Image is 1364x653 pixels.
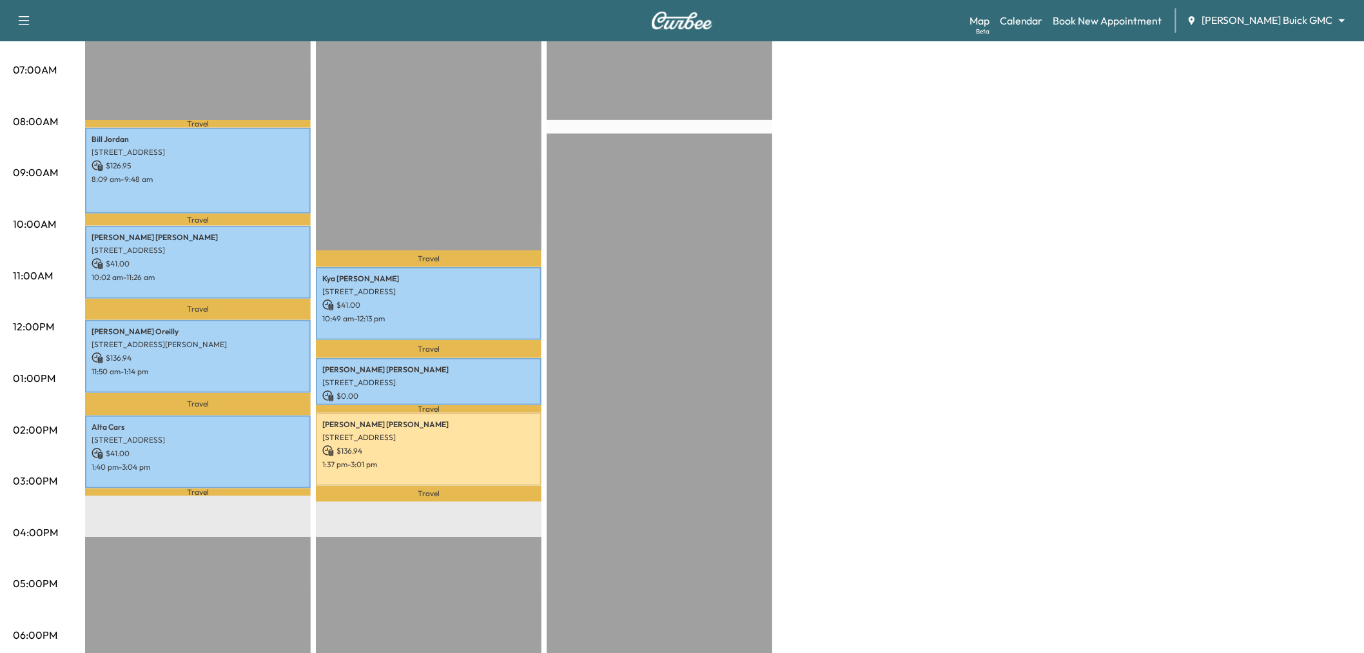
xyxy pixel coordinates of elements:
[85,214,311,226] p: Travel
[13,319,54,334] p: 12:00PM
[976,26,989,36] div: Beta
[13,576,57,591] p: 05:00PM
[92,422,304,432] p: Alta Cars
[85,299,311,319] p: Travel
[322,365,535,375] p: [PERSON_NAME] [PERSON_NAME]
[13,370,55,386] p: 01:00PM
[322,390,535,402] p: $ 0.00
[92,367,304,377] p: 11:50 am - 1:14 pm
[85,488,311,496] p: Travel
[316,340,541,358] p: Travel
[322,445,535,457] p: $ 136.94
[322,286,535,297] p: [STREET_ADDRESS]
[92,435,304,445] p: [STREET_ADDRESS]
[13,422,57,437] p: 02:00PM
[92,462,304,472] p: 1:40 pm - 3:04 pm
[316,405,541,413] p: Travel
[13,216,56,232] p: 10:00AM
[92,272,304,283] p: 10:02 am - 11:26 am
[13,114,58,129] p: 08:00AM
[316,486,541,503] p: Travel
[92,448,304,459] p: $ 41.00
[1202,13,1333,28] span: [PERSON_NAME] Buick GMC
[13,268,53,283] p: 11:00AM
[13,627,57,643] p: 06:00PM
[92,339,304,350] p: [STREET_ADDRESS][PERSON_NAME]
[92,245,304,256] p: [STREET_ADDRESS]
[13,62,57,77] p: 07:00AM
[13,473,57,488] p: 03:00PM
[92,326,304,337] p: [PERSON_NAME] Oreilly
[92,147,304,157] p: [STREET_ADDRESS]
[92,258,304,270] p: $ 41.00
[13,165,58,180] p: 09:00AM
[322,274,535,284] p: Kya [PERSON_NAME]
[85,120,311,128] p: Travel
[322,419,535,430] p: [PERSON_NAME] [PERSON_NAME]
[92,174,304,185] p: 8:09 am - 9:48 am
[92,134,304,145] p: Bill Jordan
[92,232,304,243] p: [PERSON_NAME] [PERSON_NAME]
[322,432,535,443] p: [STREET_ADDRESS]
[969,13,989,28] a: MapBeta
[85,393,311,416] p: Travel
[322,314,535,324] p: 10:49 am - 12:13 pm
[316,250,541,267] p: Travel
[92,160,304,172] p: $ 126.95
[322,459,535,470] p: 1:37 pm - 3:01 pm
[1053,13,1162,28] a: Book New Appointment
[322,377,535,388] p: [STREET_ADDRESS]
[13,525,58,540] p: 04:00PM
[322,299,535,311] p: $ 41.00
[92,352,304,364] p: $ 136.94
[651,12,713,30] img: Curbee Logo
[1000,13,1043,28] a: Calendar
